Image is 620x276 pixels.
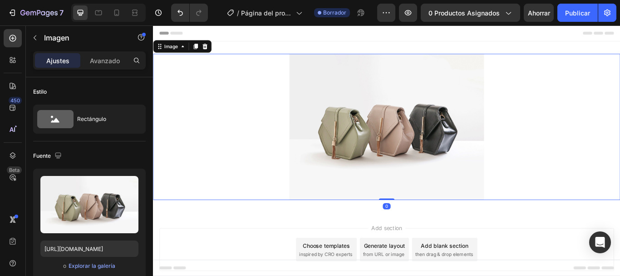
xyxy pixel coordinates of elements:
img: imagen de vista previa [40,176,138,233]
font: Imagen [44,33,69,42]
font: Página del producto - [DATE] 17:19:57 [241,9,291,36]
span: inspired by CRO experts [170,263,232,271]
div: Deshacer/Rehacer [171,4,208,22]
font: Estilo [33,88,47,95]
font: Rectángulo [77,115,106,122]
font: Beta [9,167,20,173]
font: Fuente [33,152,51,159]
button: 0 productos asignados [421,4,520,22]
div: 0 [268,207,277,215]
button: Ahorrar [524,4,554,22]
iframe: Área de diseño [153,25,620,276]
font: Explorar la galería [69,262,115,269]
button: Explorar la galería [68,261,116,271]
input: https://ejemplo.com/imagen.jpg [40,241,138,257]
img: image_demo.jpg [159,33,386,204]
div: Image [11,20,31,29]
div: Add blank section [312,252,368,261]
font: Ajustes [46,57,69,65]
div: Abrir Intercom Messenger [589,231,611,253]
div: Choose templates [175,252,230,261]
font: Ahorrar [528,9,550,17]
div: Generate layout [246,252,294,261]
font: Borrador [323,9,346,16]
span: Add section [251,231,294,241]
p: Imagen [44,32,121,43]
font: o [63,262,66,269]
span: from URL or image [245,263,293,271]
font: Avanzado [90,57,120,65]
font: Publicar [565,9,590,17]
font: 0 productos asignados [428,9,500,17]
button: 7 [4,4,68,22]
font: / [237,9,239,17]
button: Publicar [557,4,598,22]
span: then drag & drop elements [305,263,373,271]
font: 7 [59,8,64,17]
font: 450 [10,97,20,104]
